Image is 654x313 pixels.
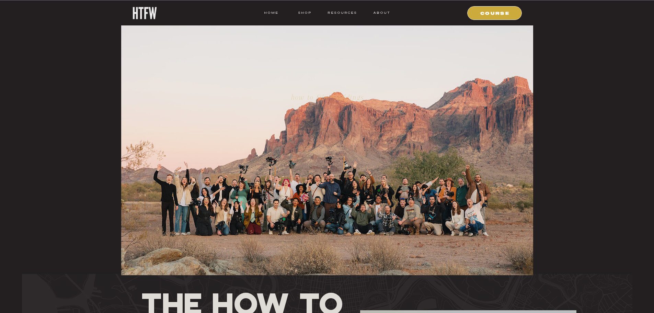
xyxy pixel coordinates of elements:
[291,10,319,16] a: shop
[325,10,357,16] a: resources
[472,10,518,16] a: COURSE
[264,10,278,16] a: HOME
[373,10,390,16] a: ABOUT
[260,93,395,101] h1: how to film weddings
